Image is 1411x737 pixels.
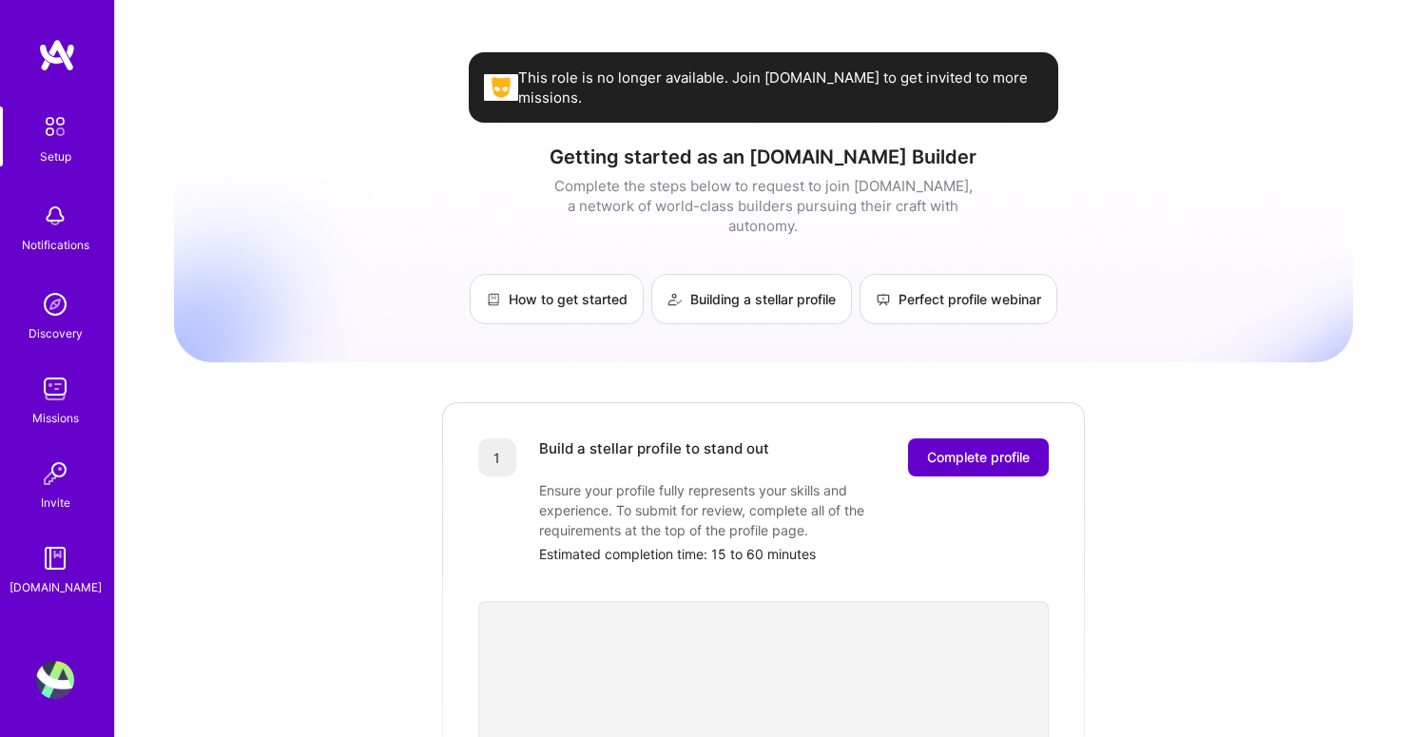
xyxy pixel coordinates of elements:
div: Notifications [22,235,89,255]
div: Setup [40,146,71,166]
img: How to get started [486,292,501,307]
img: bell [36,197,74,235]
div: Complete the steps below to request to join [DOMAIN_NAME], a network of world-class builders purs... [550,176,977,236]
div: 1 [478,438,516,476]
img: discovery [36,285,74,323]
div: Missions [32,408,79,428]
a: How to get started [470,274,644,324]
span: This role is no longer available. Join [DOMAIN_NAME] to get invited to more missions. [518,68,1043,107]
img: User Avatar [36,661,74,699]
a: Perfect profile webinar [860,274,1057,324]
div: Estimated completion time: 15 to 60 minutes [539,544,1049,564]
img: guide book [36,539,74,577]
span: Complete profile [927,448,1030,467]
img: Building a stellar profile [667,292,683,307]
img: teamwork [36,370,74,408]
img: logo [38,38,76,72]
div: Invite [41,493,70,513]
div: Build a stellar profile to stand out [539,438,769,476]
h1: Getting started as an [DOMAIN_NAME] Builder [174,145,1353,168]
div: [DOMAIN_NAME] [10,577,102,597]
div: Ensure your profile fully represents your skills and experience. To submit for review, complete a... [539,480,919,540]
img: Perfect profile webinar [876,292,891,307]
img: setup [35,107,75,146]
div: Discovery [29,323,83,343]
a: Building a stellar profile [651,274,852,324]
img: Company Logo [484,74,518,100]
img: Invite [36,455,74,493]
